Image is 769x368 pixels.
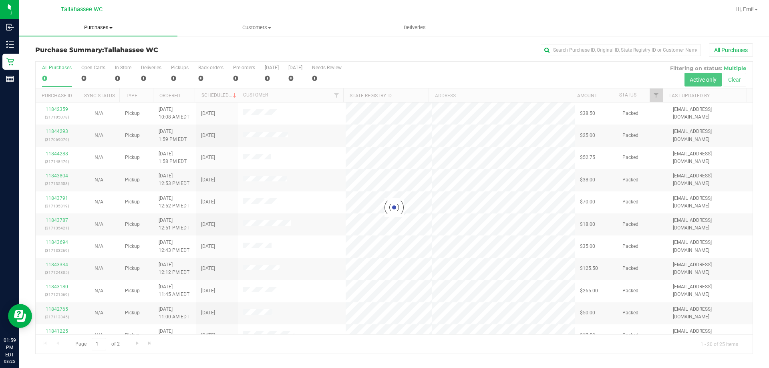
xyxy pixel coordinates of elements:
p: 01:59 PM EDT [4,337,16,358]
input: Search Purchase ID, Original ID, State Registry ID or Customer Name... [541,44,701,56]
button: All Purchases [709,43,753,57]
span: Tallahassee WC [61,6,103,13]
span: Hi, Emi! [735,6,754,12]
a: Deliveries [336,19,494,36]
inline-svg: Reports [6,75,14,83]
a: Customers [177,19,336,36]
span: Tallahassee WC [104,46,158,54]
inline-svg: Inbound [6,23,14,31]
inline-svg: Inventory [6,40,14,48]
p: 08/25 [4,358,16,364]
h3: Purchase Summary: [35,46,274,54]
iframe: Resource center [8,304,32,328]
span: Purchases [19,24,177,31]
span: Deliveries [393,24,437,31]
a: Purchases [19,19,177,36]
span: Customers [178,24,335,31]
inline-svg: Retail [6,58,14,66]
